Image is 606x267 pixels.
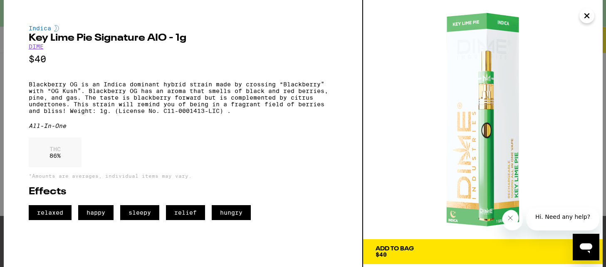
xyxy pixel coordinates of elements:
span: hungry [212,205,251,220]
iframe: Button to launch messaging window [573,234,599,260]
span: $40 [376,251,387,258]
div: 86 % [29,137,82,167]
iframe: Message from company [526,208,599,230]
p: THC [49,146,61,152]
span: sleepy [120,205,159,220]
span: relaxed [29,205,72,220]
p: *Amounts are averages, individual items may vary. [29,173,337,179]
div: Add To Bag [376,246,414,252]
button: Add To Bag$40 [363,239,603,264]
p: $40 [29,54,337,64]
h2: Effects [29,187,337,197]
p: Blackberry OG is an Indica dominant hybrid strain made by crossing “Blackberry” with “OG Kush”. B... [29,81,337,114]
div: All-In-One [29,122,337,129]
button: Close [579,8,594,23]
span: happy [78,205,114,220]
span: relief [166,205,205,220]
h2: Key Lime Pie Signature AIO - 1g [29,33,337,43]
a: DIME [29,43,44,50]
iframe: Close message [502,210,523,230]
div: Indica [29,25,337,32]
img: indicaColor.svg [54,25,59,32]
